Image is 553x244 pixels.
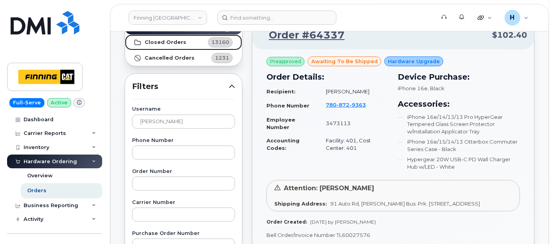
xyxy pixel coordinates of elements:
div: hakaur@dminc.com [499,10,534,25]
span: iPhone 16e [398,85,428,91]
span: 780 [326,102,366,108]
strong: Phone Number [266,102,309,109]
a: Closed Orders13160 [125,35,242,50]
li: Hypergear 20W USB-C PD Wall Charger Hub w/LED - White [398,156,520,170]
a: Finning Canada [129,11,207,25]
span: 91 Auto Rd, [PERSON_NAME] Bus. Prk. [STREET_ADDRESS] [330,200,480,207]
strong: Shipping Address: [274,200,327,207]
span: H [510,13,515,22]
label: Purchase Order Number [132,231,235,236]
span: $102.40 [492,29,527,41]
span: Preapproved [270,58,301,65]
strong: Employee Number [266,117,295,130]
span: 1231 [215,54,229,62]
span: 872 [336,102,349,108]
h3: Accessories: [398,98,520,110]
p: Bell Order/Invoice Number TL60027576 [266,231,520,239]
span: Filters [132,81,229,92]
span: , Black [428,85,445,91]
strong: Order Created: [266,219,307,225]
strong: Cancelled Orders [145,55,195,61]
a: Order #64337 [259,28,345,42]
a: Cancelled Orders1231 [125,50,242,66]
td: Facility: 401, Cost Center: 401 [319,134,388,155]
span: [DATE] by [PERSON_NAME] [310,219,376,225]
span: Hardware Upgrade [388,58,440,65]
li: iPhone 16e/15/14/13 Otterbox Commuter Series Case - Black [398,138,520,153]
strong: Closed Orders [145,39,186,46]
a: 7808729363 [326,102,375,108]
strong: Recipient: [266,88,296,95]
span: 9363 [349,102,366,108]
div: Quicklinks [472,10,498,25]
span: awaiting to be shipped [311,58,378,65]
label: Phone Number [132,138,235,143]
td: 3473113 [319,113,388,134]
label: Order Number [132,169,235,174]
li: iPhone 16e/14/13/13 Pro HyperGear Tempered Glass Screen Protector w/Installation Applicator Tray [398,113,520,135]
strong: Accounting Codes: [266,137,299,151]
span: Attention: [PERSON_NAME] [284,184,374,192]
td: [PERSON_NAME] [319,85,388,98]
h3: Device Purchase: [398,71,520,83]
span: 13160 [211,38,229,46]
label: Carrier Number [132,200,235,205]
input: Find something... [217,11,336,25]
h3: Order Details: [266,71,389,83]
label: Username [132,107,235,112]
